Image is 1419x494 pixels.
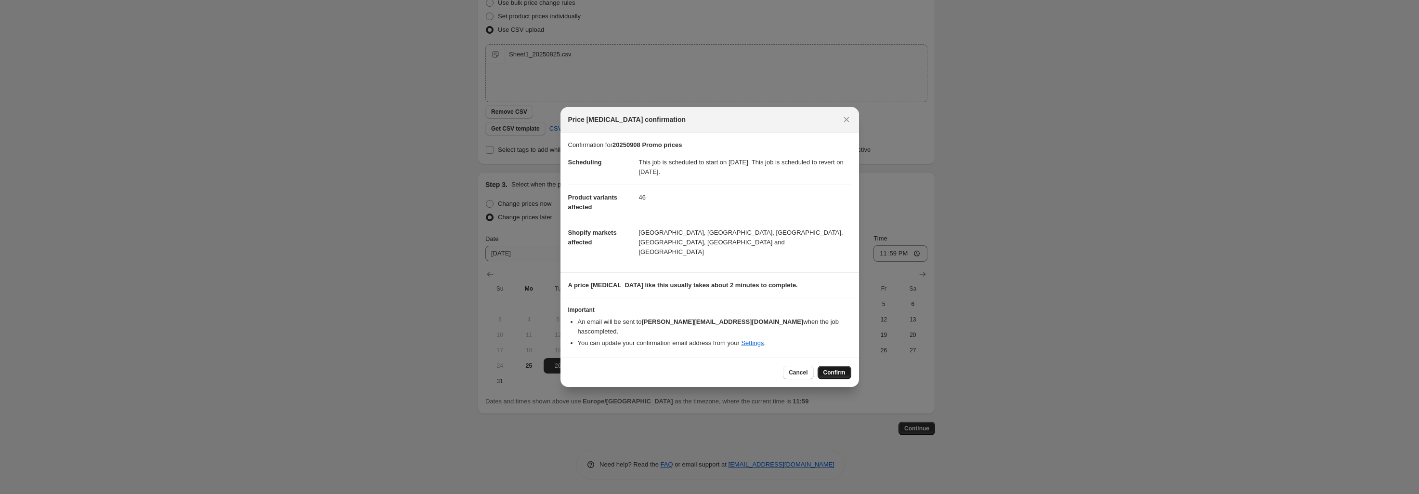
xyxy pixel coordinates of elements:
a: Settings [741,339,764,347]
dd: This job is scheduled to start on [DATE]. This job is scheduled to revert on [DATE]. [639,150,851,185]
span: Cancel [789,369,807,376]
span: Shopify markets affected [568,229,617,246]
span: Product variants affected [568,194,618,211]
button: Confirm [818,366,851,379]
li: An email will be sent to when the job has completed . [578,317,851,336]
button: Cancel [783,366,813,379]
dd: 46 [639,185,851,210]
button: Close [840,113,853,126]
li: You can update your confirmation email address from your . [578,338,851,348]
span: Scheduling [568,159,602,166]
dd: [GEOGRAPHIC_DATA], [GEOGRAPHIC_DATA], [GEOGRAPHIC_DATA], [GEOGRAPHIC_DATA], [GEOGRAPHIC_DATA] and... [639,220,851,265]
b: 20250908 Promo prices [612,141,682,148]
b: A price [MEDICAL_DATA] like this usually takes about 2 minutes to complete. [568,281,798,289]
p: Confirmation for [568,140,851,150]
span: Price [MEDICAL_DATA] confirmation [568,115,686,124]
h3: Important [568,306,851,314]
b: [PERSON_NAME][EMAIL_ADDRESS][DOMAIN_NAME] [641,318,803,325]
span: Confirm [823,369,846,376]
